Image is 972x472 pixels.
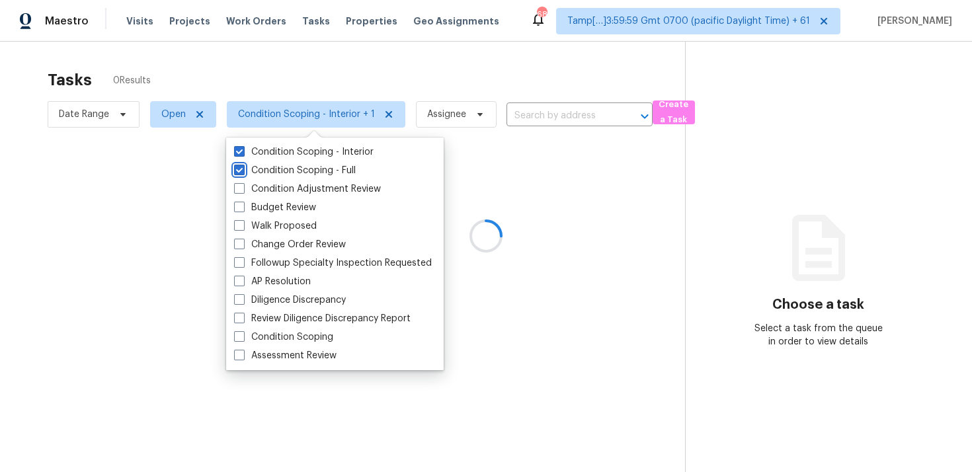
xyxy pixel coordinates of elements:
label: Walk Proposed [234,219,317,233]
label: Review Diligence Discrepancy Report [234,312,411,325]
label: Budget Review [234,201,316,214]
label: AP Resolution [234,275,311,288]
label: Condition Scoping - Full [234,164,356,177]
label: Followup Specialty Inspection Requested [234,256,432,270]
label: Condition Adjustment Review [234,182,381,196]
label: Change Order Review [234,238,346,251]
div: 683 [537,8,546,21]
label: Condition Scoping [234,331,333,344]
label: Condition Scoping - Interior [234,145,374,159]
label: Diligence Discrepancy [234,294,346,307]
label: Assessment Review [234,349,337,362]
